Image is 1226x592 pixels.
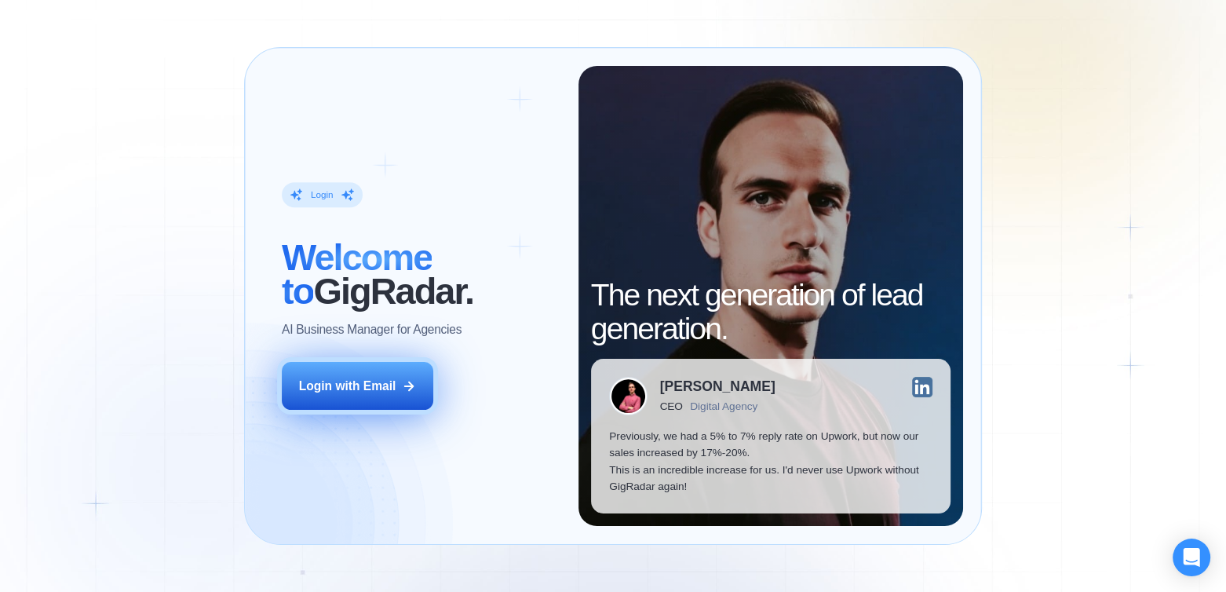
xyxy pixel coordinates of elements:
div: CEO [660,400,683,413]
h2: The next generation of lead generation. [591,279,951,346]
span: Welcome to [282,237,432,312]
p: AI Business Manager for Agencies [282,321,462,338]
h2: ‍ GigRadar. [282,241,560,309]
div: Digital Agency [690,400,757,413]
div: Login [311,188,333,201]
div: Open Intercom Messenger [1173,539,1210,576]
div: [PERSON_NAME] [660,380,775,394]
button: Login with Email [282,362,433,410]
p: Previously, we had a 5% to 7% reply rate on Upwork, but now our sales increased by 17%-20%. This ... [609,428,932,495]
div: Login with Email [299,378,396,394]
